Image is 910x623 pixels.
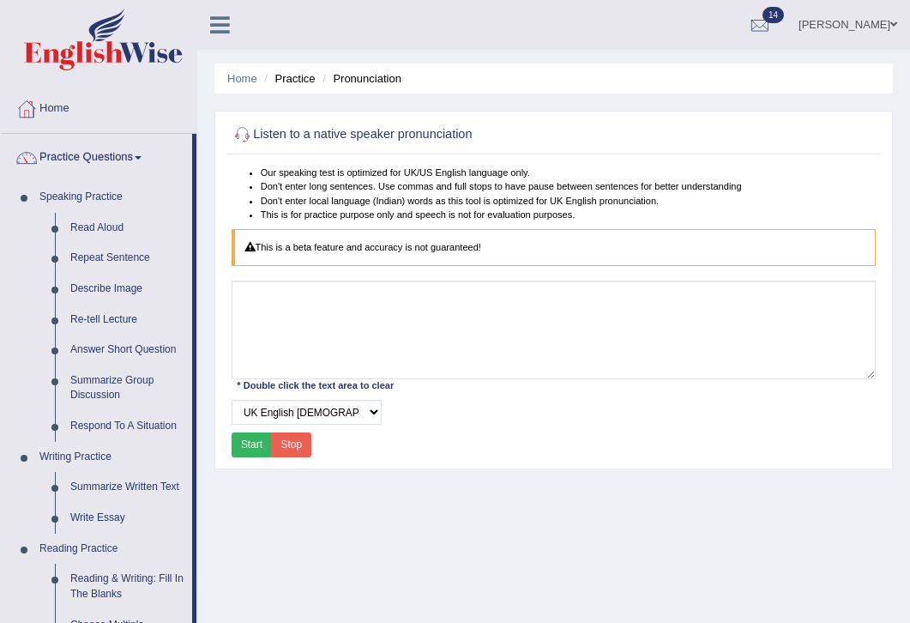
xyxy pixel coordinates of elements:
[63,335,192,366] a: Answer Short Question
[271,432,311,457] button: Stop
[227,72,257,85] a: Home
[1,85,196,128] a: Home
[261,166,877,179] li: Our speaking test is optimized for UK/US English language only.
[32,442,192,473] a: Writing Practice
[32,182,192,213] a: Speaking Practice
[261,194,877,208] li: Don't enter local language (Indian) words as this tool is optimized for UK English pronunciation.
[762,7,784,23] span: 14
[63,305,192,336] a: Re-tell Lecture
[32,534,192,565] a: Reading Practice
[63,243,192,274] a: Repeat Sentence
[63,503,192,534] a: Write Essay
[260,70,315,87] li: Practice
[63,274,192,305] a: Describe Image
[1,134,192,177] a: Practice Questions
[63,564,192,609] a: Reading & Writing: Fill In The Blanks
[63,411,192,442] a: Respond To A Situation
[232,229,877,267] div: This is a beta feature and accuracy is not guaranteed!
[232,378,400,394] div: * Double click the text area to clear
[261,179,877,193] li: Don't enter long sentences. Use commas and full stops to have pause between sentences for better ...
[63,472,192,503] a: Summarize Written Text
[232,124,631,146] h2: Listen to a native speaker pronunciation
[63,213,192,244] a: Read Aloud
[232,432,273,457] button: Start
[318,70,401,87] li: Pronunciation
[63,366,192,411] a: Summarize Group Discussion
[261,208,877,221] li: This is for practice purpose only and speech is not for evaluation purposes.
